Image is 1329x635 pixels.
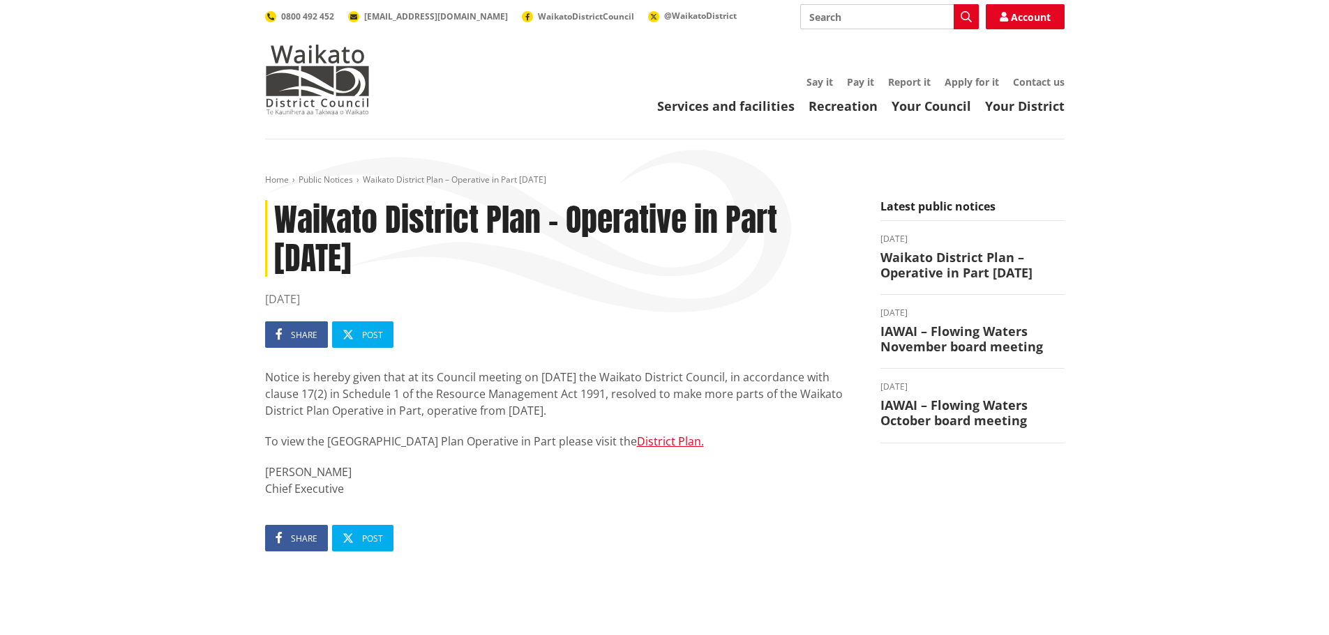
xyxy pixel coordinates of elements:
span: Post [362,533,383,544]
a: [EMAIL_ADDRESS][DOMAIN_NAME] [348,10,508,22]
a: Account [986,4,1065,29]
a: [DATE] IAWAI – Flowing Waters October board meeting [880,383,1065,428]
a: Services and facilities [657,98,795,114]
a: [DATE] IAWAI – Flowing Waters November board meeting [880,309,1065,354]
a: Your Council [892,98,971,114]
h5: Latest public notices [880,200,1065,221]
p: Notice is hereby given that at its Council meeting on [DATE] the Waikato District Council, in acc... [265,369,859,419]
input: Search input [800,4,979,29]
a: Home [265,174,289,185]
p: To view the [GEOGRAPHIC_DATA] Plan Operative in Part please visit the [265,433,859,450]
time: [DATE] [265,291,859,307]
h1: Waikato District Plan – Operative in Part [DATE] [265,200,859,277]
a: Post [332,525,393,551]
h3: IAWAI – Flowing Waters November board meeting [880,324,1065,354]
a: @WaikatoDistrict [648,10,737,22]
span: 0800 492 452 [281,10,334,22]
span: Waikato District Plan – Operative in Part [DATE] [363,174,546,185]
a: Report it [888,75,931,89]
p: [PERSON_NAME] Chief Executive [265,464,859,497]
a: [DATE] Waikato District Plan – Operative in Part [DATE] [880,235,1065,280]
a: District Plan. [637,434,704,449]
span: Post [362,329,383,341]
a: 0800 492 452 [265,10,334,22]
a: Post [332,321,393,348]
a: Share [265,321,328,348]
a: Public Notices [299,174,353,185]
span: [EMAIL_ADDRESS][DOMAIN_NAME] [364,10,508,22]
time: [DATE] [880,235,1065,243]
span: Share [291,329,317,341]
a: Recreation [809,98,878,114]
a: Contact us [1013,75,1065,89]
a: WaikatoDistrictCouncil [522,10,634,22]
time: [DATE] [880,309,1065,317]
span: WaikatoDistrictCouncil [538,10,634,22]
h3: IAWAI – Flowing Waters October board meeting [880,398,1065,428]
a: Pay it [847,75,874,89]
a: Share [265,525,328,551]
time: [DATE] [880,383,1065,391]
a: Apply for it [945,75,999,89]
span: Share [291,533,317,544]
a: Your District [985,98,1065,114]
nav: breadcrumb [265,174,1065,186]
h3: Waikato District Plan – Operative in Part [DATE] [880,250,1065,280]
a: Say it [806,75,833,89]
img: Waikato District Council - Te Kaunihera aa Takiwaa o Waikato [265,45,370,114]
span: @WaikatoDistrict [664,10,737,22]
